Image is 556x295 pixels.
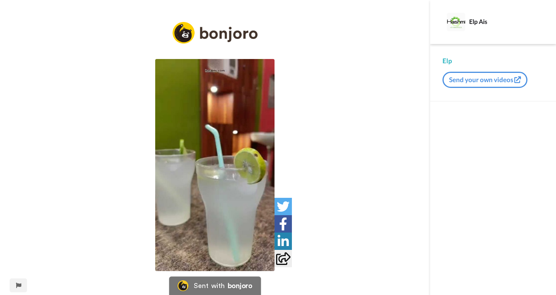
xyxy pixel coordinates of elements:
[155,59,275,271] img: 4ff69512-dbc3-4d9f-b25c-37b1c333a9e6_thumbnail_source_1709883012.jpg
[173,22,258,44] img: logo_full.png
[469,18,543,25] div: Elp Ais
[442,56,544,66] div: Elp
[442,72,527,88] button: Send your own videos
[228,282,253,289] div: bonjoro
[178,280,188,291] img: Bonjoro Logo
[447,13,465,31] img: Profile Image
[194,282,225,289] div: Sent with
[169,276,261,295] a: Bonjoro LogoSent withbonjoro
